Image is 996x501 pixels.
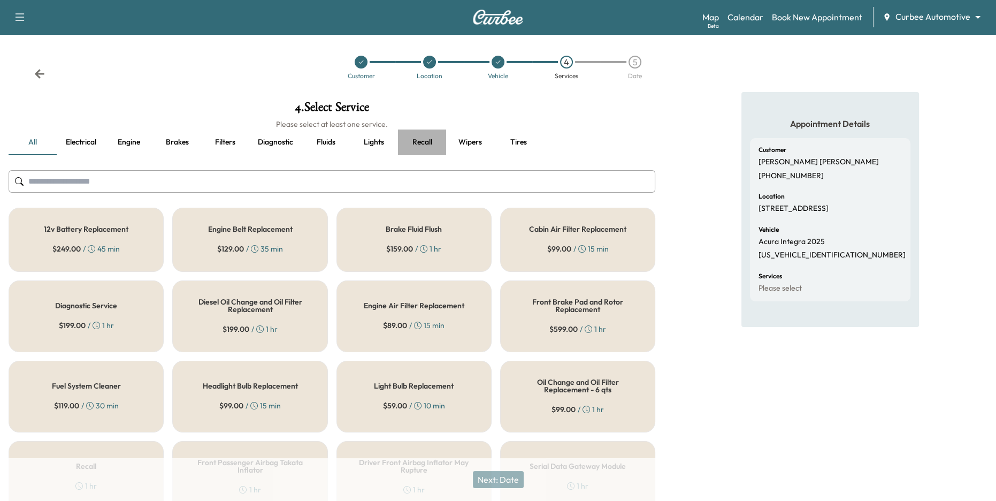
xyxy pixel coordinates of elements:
div: / 1 hr [551,404,604,415]
span: $ 599.00 [549,324,578,335]
button: Wipers [446,130,494,155]
button: Tires [494,130,542,155]
button: Engine [105,130,153,155]
div: 5 [629,56,641,69]
h5: Light Bulb Replacement [374,382,454,390]
div: basic tabs example [9,130,655,155]
h5: Engine Belt Replacement [208,225,292,233]
h5: Front Brake Pad and Rotor Replacement [518,298,638,313]
h6: Services [759,273,782,279]
button: Diagnostic [249,130,302,155]
p: Please select [759,284,802,293]
span: $ 199.00 [223,324,249,335]
h5: Engine Air Filter Replacement [364,302,464,309]
h5: Headlight Bulb Replacement [202,382,297,390]
button: Fluids [302,130,350,155]
h5: Diagnostic Service [55,302,117,309]
div: Beta [708,22,719,30]
p: [STREET_ADDRESS] [759,204,829,214]
h6: Please select at least one service. [9,119,655,130]
p: [PHONE_NUMBER] [759,171,824,181]
div: / 45 min [52,244,120,254]
span: $ 99.00 [547,244,571,254]
div: / 15 min [547,244,609,254]
span: $ 99.00 [551,404,576,415]
p: Acura Integra 2025 [759,237,825,247]
a: Calendar [727,11,763,24]
div: / 35 min [217,244,283,254]
div: 4 [560,56,573,69]
button: Recall [398,130,446,155]
button: Lights [350,130,398,155]
button: Filters [201,130,249,155]
span: $ 99.00 [219,400,243,411]
h5: Diesel Oil Change and Oil Filter Replacement [190,298,310,313]
div: / 1 hr [549,324,606,335]
span: $ 129.00 [217,244,244,254]
div: / 1 hr [386,244,441,254]
span: $ 89.00 [383,320,407,331]
h5: Appointment Details [750,118,910,130]
div: Customer [348,73,375,79]
img: Curbee Logo [472,10,524,25]
h5: Oil Change and Oil Filter Replacement - 6 qts [518,378,638,393]
div: / 30 min [54,400,119,411]
h5: Cabin Air Filter Replacement [529,225,626,233]
span: $ 119.00 [54,400,79,411]
h6: Location [759,193,785,200]
p: [US_VEHICLE_IDENTIFICATION_NUMBER] [759,250,906,260]
span: $ 159.00 [386,244,413,254]
div: / 15 min [219,400,281,411]
h6: Customer [759,147,786,153]
div: / 1 hr [59,320,114,331]
div: Vehicle [488,73,508,79]
div: / 15 min [383,320,445,331]
h1: 4 . Select Service [9,101,655,119]
span: Curbee Automotive [895,11,970,23]
p: [PERSON_NAME] [PERSON_NAME] [759,157,879,167]
div: Date [628,73,642,79]
h5: Fuel System Cleaner [52,382,121,390]
div: Services [555,73,578,79]
span: $ 59.00 [383,400,407,411]
button: Brakes [153,130,201,155]
button: all [9,130,57,155]
span: $ 199.00 [59,320,86,331]
div: / 10 min [383,400,445,411]
button: Electrical [57,130,105,155]
h6: Vehicle [759,226,779,233]
a: Book New Appointment [772,11,862,24]
div: Back [34,69,45,79]
h5: 12v Battery Replacement [44,225,128,233]
span: $ 249.00 [52,244,81,254]
a: MapBeta [702,11,719,24]
div: Location [417,73,442,79]
div: / 1 hr [223,324,278,335]
h5: Brake Fluid Flush [386,225,442,233]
